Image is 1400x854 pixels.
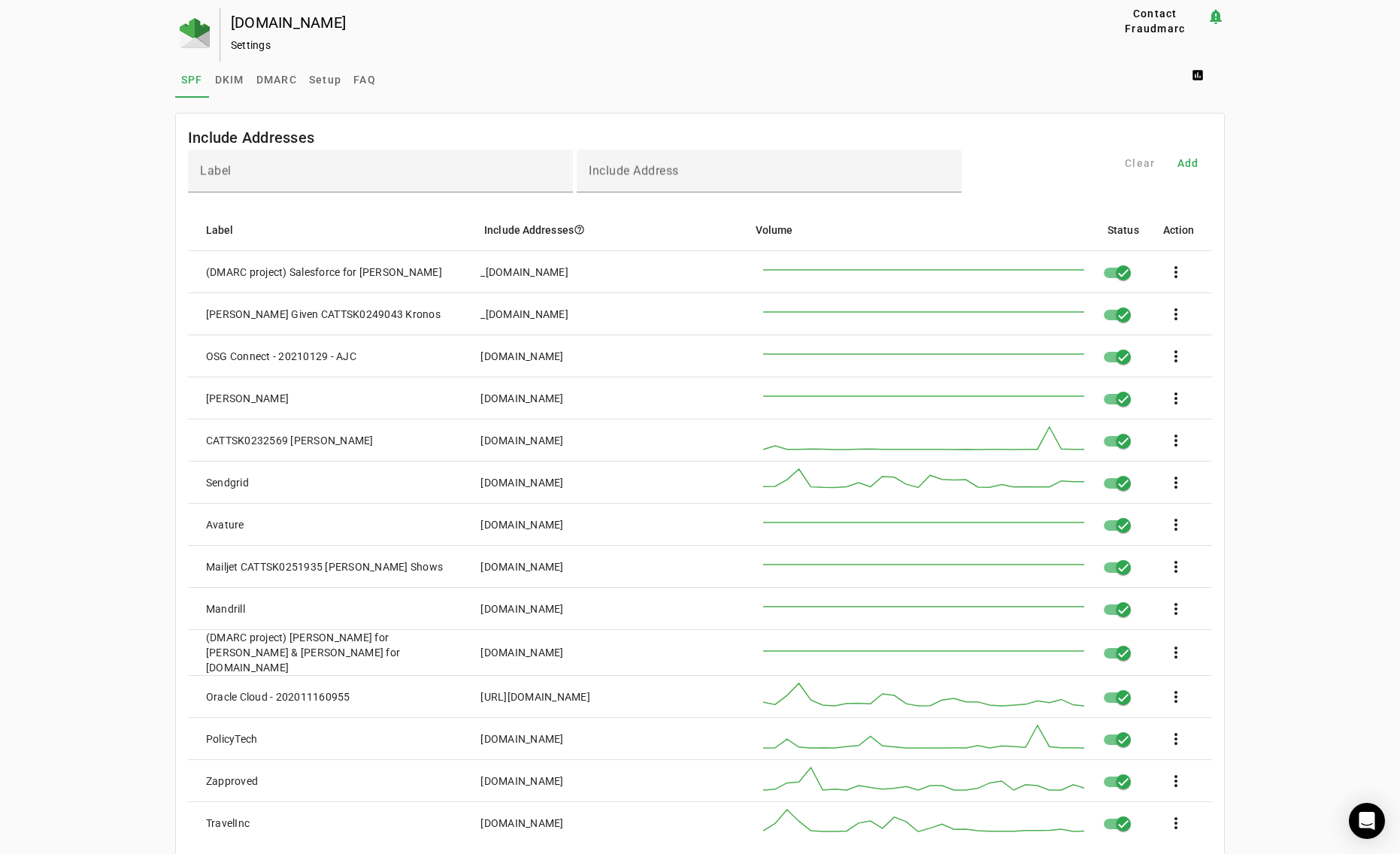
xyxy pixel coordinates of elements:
[206,265,442,280] div: (DMARC project) Salesforce for [PERSON_NAME]
[206,816,250,831] div: TravelInc
[480,689,590,704] div: [URL][DOMAIN_NAME]
[206,559,443,574] div: Mailjet CATTSK0251935 [PERSON_NAME] Shows
[1095,209,1151,251] mat-header-cell: Status
[206,689,350,704] div: Oracle Cloud - 202011160955
[480,265,568,280] div: _[DOMAIN_NAME]
[480,391,563,406] div: [DOMAIN_NAME]
[309,74,341,85] span: Setup
[480,774,563,789] div: [DOMAIN_NAME]
[347,62,382,98] a: FAQ
[480,601,563,616] div: [DOMAIN_NAME]
[744,209,1095,251] mat-header-cell: Volume
[480,731,563,746] div: [DOMAIN_NAME]
[1164,150,1212,177] button: Add
[206,731,258,746] div: PolicyTech
[480,349,563,364] div: [DOMAIN_NAME]
[256,74,297,85] span: DMARC
[200,164,232,178] mat-label: Label
[472,209,743,251] mat-header-cell: Include Addresses
[1349,803,1385,839] div: Open Intercom Messenger
[206,307,441,322] div: [PERSON_NAME] Given CATTSK0249043 Kronos
[206,517,244,532] div: Avature
[206,349,356,364] div: OSG Connect - 20210129 - AJC
[175,62,209,98] a: SPF
[480,307,568,322] div: _[DOMAIN_NAME]
[353,74,376,85] span: FAQ
[480,559,563,574] div: [DOMAIN_NAME]
[480,433,563,448] div: [DOMAIN_NAME]
[303,62,347,98] a: Setup
[1109,6,1201,36] span: Contact Fraudmarc
[215,74,244,85] span: DKIM
[250,62,303,98] a: DMARC
[206,601,245,616] div: Mandrill
[589,164,679,178] mat-label: Include Address
[181,74,203,85] span: SPF
[206,475,249,490] div: Sendgrid
[206,433,374,448] div: CATTSK0232569 [PERSON_NAME]
[180,18,210,48] img: Fraudmarc Logo
[480,517,563,532] div: [DOMAIN_NAME]
[1151,209,1213,251] mat-header-cell: Action
[188,209,472,251] mat-header-cell: Label
[206,630,457,675] div: (DMARC project) [PERSON_NAME] for [PERSON_NAME] & [PERSON_NAME] for [DOMAIN_NAME]
[231,38,1056,53] div: Settings
[574,224,585,235] i: help_outline
[1207,8,1225,26] mat-icon: notification_important
[188,126,314,150] mat-card-title: Include Addresses
[209,62,250,98] a: DKIM
[1103,8,1207,35] button: Contact Fraudmarc
[480,475,563,490] div: [DOMAIN_NAME]
[231,15,1056,30] div: [DOMAIN_NAME]
[480,645,563,660] div: [DOMAIN_NAME]
[1177,156,1199,171] span: Add
[480,816,563,831] div: [DOMAIN_NAME]
[206,391,289,406] div: [PERSON_NAME]
[206,774,258,789] div: Zapproved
